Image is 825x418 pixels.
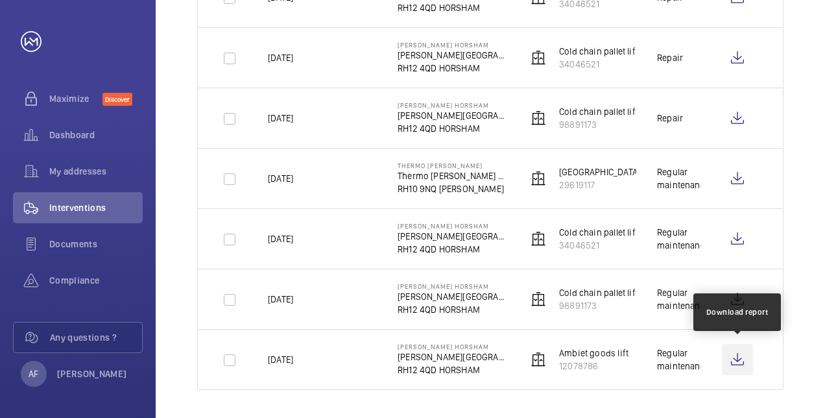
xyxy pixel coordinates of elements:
[559,45,645,58] p: Cold chain pallet lift 2
[398,230,507,243] p: [PERSON_NAME][GEOGRAPHIC_DATA]
[398,62,507,75] p: RH12 4QD HORSHAM
[559,239,645,252] p: 34046521
[102,93,132,106] span: Discover
[559,347,628,360] p: Ambiet goods lift
[398,162,507,169] p: Thermo [PERSON_NAME]
[559,166,699,178] p: [GEOGRAPHIC_DATA] pedestrian lift
[657,286,701,312] div: Regular maintenance
[398,169,507,182] p: Thermo [PERSON_NAME] Scientific
[559,178,699,191] p: 29619117
[531,291,546,307] img: elevator.svg
[268,353,293,366] p: [DATE]
[559,105,643,118] p: Cold chain pallet lift 1
[398,222,507,230] p: [PERSON_NAME] Horsham
[49,201,143,214] span: Interventions
[657,166,701,191] div: Regular maintenance
[398,122,507,135] p: RH12 4QD HORSHAM
[49,165,143,178] span: My addresses
[398,109,507,122] p: [PERSON_NAME][GEOGRAPHIC_DATA]
[398,303,507,316] p: RH12 4QD HORSHAM
[398,49,507,62] p: [PERSON_NAME][GEOGRAPHIC_DATA]
[398,1,507,14] p: RH12 4QD HORSHAM
[559,299,643,312] p: 98891173
[398,101,507,109] p: [PERSON_NAME] Horsham
[268,51,293,64] p: [DATE]
[398,243,507,256] p: RH12 4QD HORSHAM
[531,50,546,66] img: elevator.svg
[657,51,683,64] div: Repair
[559,360,628,373] p: 12078786
[49,274,143,287] span: Compliance
[657,226,701,252] div: Regular maintenance
[49,238,143,251] span: Documents
[29,367,38,380] p: AF
[268,293,293,306] p: [DATE]
[657,347,701,373] div: Regular maintenance
[657,112,683,125] div: Repair
[559,58,645,71] p: 34046521
[531,352,546,367] img: elevator.svg
[398,282,507,290] p: [PERSON_NAME] Horsham
[49,92,102,105] span: Maximize
[398,343,507,350] p: [PERSON_NAME] Horsham
[559,118,643,131] p: 98891173
[57,367,127,380] p: [PERSON_NAME]
[559,226,645,239] p: Cold chain pallet lift 2
[268,232,293,245] p: [DATE]
[706,306,769,318] div: Download report
[531,171,546,186] img: elevator.svg
[268,112,293,125] p: [DATE]
[50,331,142,344] span: Any questions ?
[398,350,507,363] p: [PERSON_NAME][GEOGRAPHIC_DATA]
[398,290,507,303] p: [PERSON_NAME][GEOGRAPHIC_DATA]
[559,286,643,299] p: Cold chain pallet lift 1
[398,41,507,49] p: [PERSON_NAME] Horsham
[268,172,293,185] p: [DATE]
[398,363,507,376] p: RH12 4QD HORSHAM
[49,129,143,141] span: Dashboard
[531,110,546,126] img: elevator.svg
[531,231,546,247] img: elevator.svg
[398,182,507,195] p: RH10 9NQ [PERSON_NAME]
